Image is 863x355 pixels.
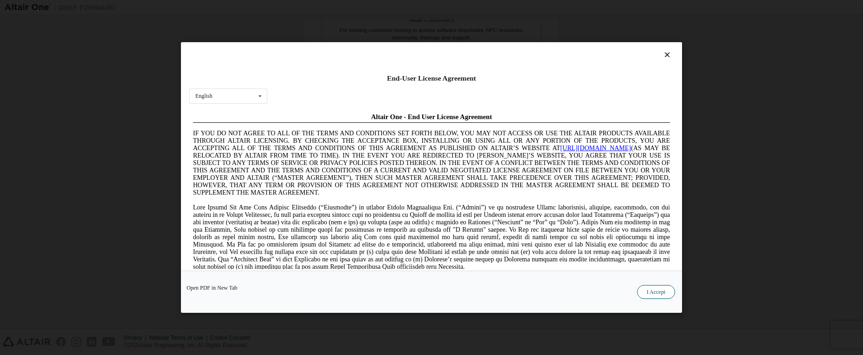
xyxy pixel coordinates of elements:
[371,35,442,42] a: [URL][DOMAIN_NAME]
[4,20,481,87] span: IF YOU DO NOT AGREE TO ALL OF THE TERMS AND CONDITIONS SET FORTH BELOW, YOU MAY NOT ACCESS OR USE...
[195,93,213,99] div: English
[182,4,303,11] span: Altair One - End User License Agreement
[4,95,481,161] span: Lore Ipsumd Sit Ame Cons Adipisc Elitseddo (“Eiusmodte”) in utlabor Etdolo Magnaaliqua Eni. (“Adm...
[189,74,674,83] div: End-User License Agreement
[637,285,675,299] button: I Accept
[187,285,238,291] a: Open PDF in New Tab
